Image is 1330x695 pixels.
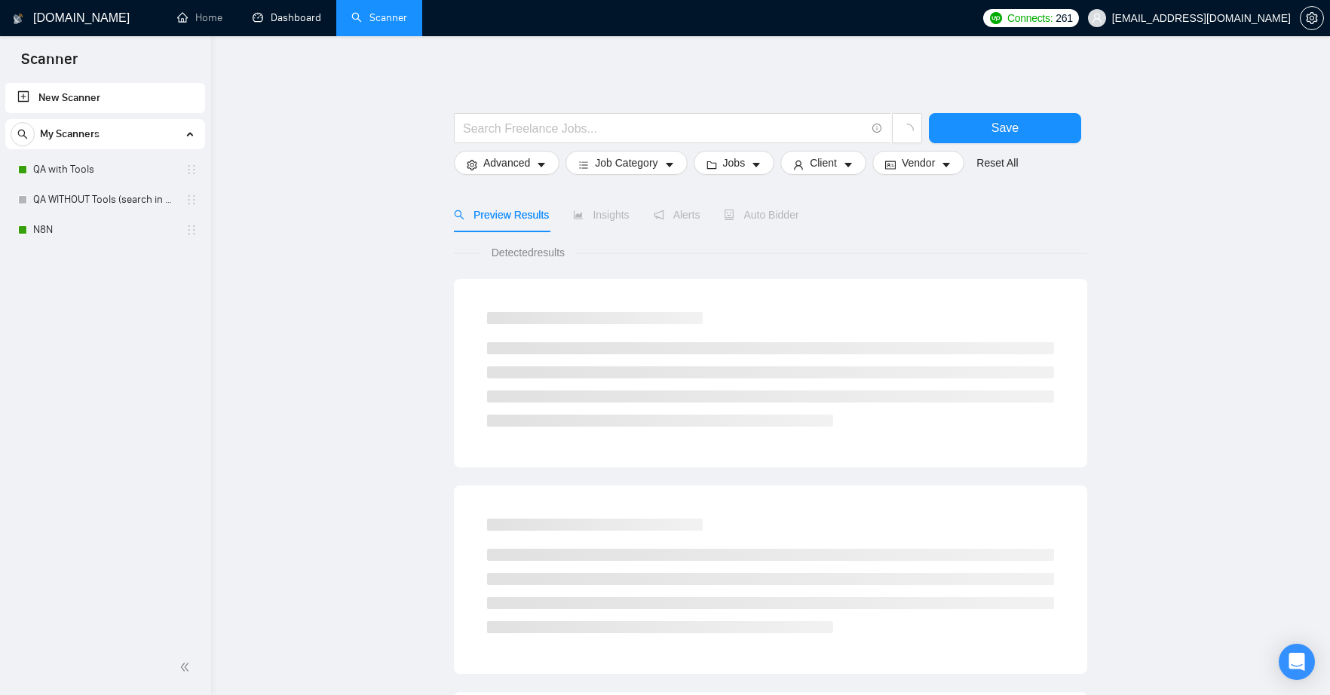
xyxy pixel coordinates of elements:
input: Search Freelance Jobs... [463,119,866,138]
span: caret-down [843,159,853,170]
span: Preview Results [454,209,549,221]
span: Save [991,118,1019,137]
img: upwork-logo.png [990,12,1002,24]
button: barsJob Categorycaret-down [565,151,687,175]
span: setting [1301,12,1323,24]
span: idcard [885,159,896,170]
li: New Scanner [5,83,205,113]
a: QA with Tools [33,155,176,185]
span: Detected results [481,244,575,261]
button: Save [929,113,1081,143]
span: robot [724,210,734,220]
span: caret-down [751,159,762,170]
span: Insights [573,209,629,221]
span: Alerts [654,209,700,221]
span: user [1092,13,1102,23]
span: Scanner [9,48,90,80]
a: searchScanner [351,11,407,24]
span: caret-down [536,159,547,170]
button: settingAdvancedcaret-down [454,151,559,175]
span: holder [185,194,198,206]
li: My Scanners [5,119,205,245]
button: search [11,122,35,146]
span: search [11,129,34,139]
span: setting [467,159,477,170]
span: notification [654,210,664,220]
span: My Scanners [40,119,100,149]
img: logo [13,7,23,31]
span: loading [900,124,914,137]
span: Job Category [595,155,657,171]
span: caret-down [941,159,952,170]
a: N8N [33,215,176,245]
a: New Scanner [17,83,193,113]
span: Client [810,155,837,171]
a: QA WITHOUT Tools (search in Titles) [33,185,176,215]
span: holder [185,224,198,236]
a: setting [1300,12,1324,24]
span: double-left [179,660,195,675]
span: Jobs [723,155,746,171]
span: Advanced [483,155,530,171]
span: bars [578,159,589,170]
button: setting [1300,6,1324,30]
span: info-circle [872,124,882,133]
span: Connects: [1007,10,1053,26]
button: userClientcaret-down [780,151,866,175]
span: caret-down [664,159,675,170]
a: Reset All [976,155,1018,171]
span: user [793,159,804,170]
span: 261 [1056,10,1072,26]
span: search [454,210,464,220]
span: Auto Bidder [724,209,798,221]
a: homeHome [177,11,222,24]
span: folder [706,159,717,170]
button: idcardVendorcaret-down [872,151,964,175]
span: Vendor [902,155,935,171]
button: folderJobscaret-down [694,151,775,175]
div: Open Intercom Messenger [1279,644,1315,680]
span: holder [185,164,198,176]
a: dashboardDashboard [253,11,321,24]
span: area-chart [573,210,584,220]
